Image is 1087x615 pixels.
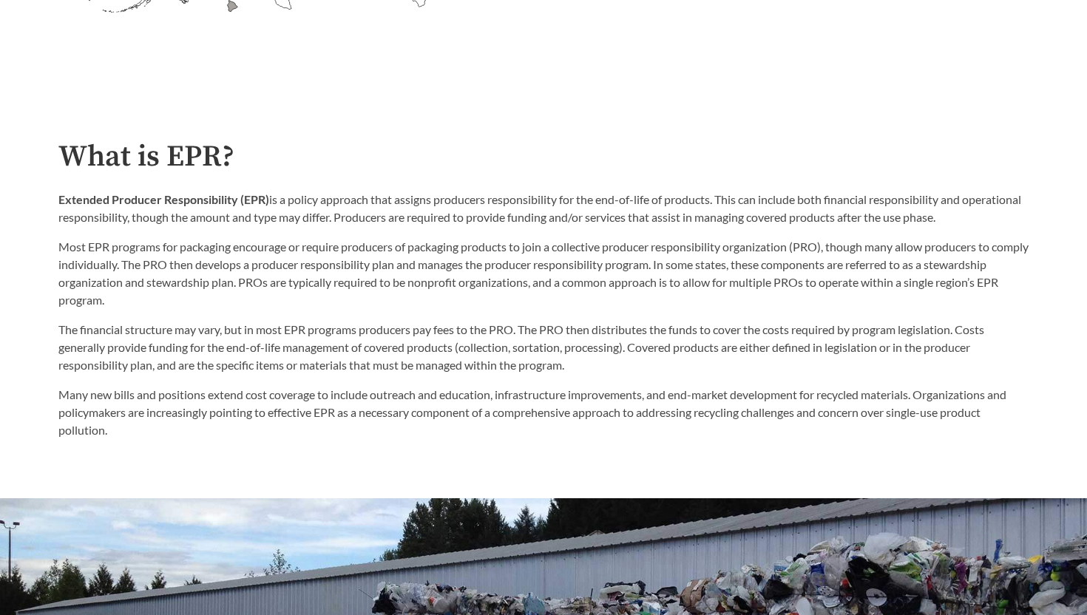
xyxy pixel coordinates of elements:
strong: Extended Producer Responsibility (EPR) [58,192,269,206]
p: is a policy approach that assigns producers responsibility for the end-of-life of products. This ... [58,191,1029,226]
p: Most EPR programs for packaging encourage or require producers of packaging products to join a co... [58,238,1029,309]
h2: What is EPR? [58,140,1029,174]
p: The financial structure may vary, but in most EPR programs producers pay fees to the PRO. The PRO... [58,321,1029,374]
p: Many new bills and positions extend cost coverage to include outreach and education, infrastructu... [58,386,1029,439]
